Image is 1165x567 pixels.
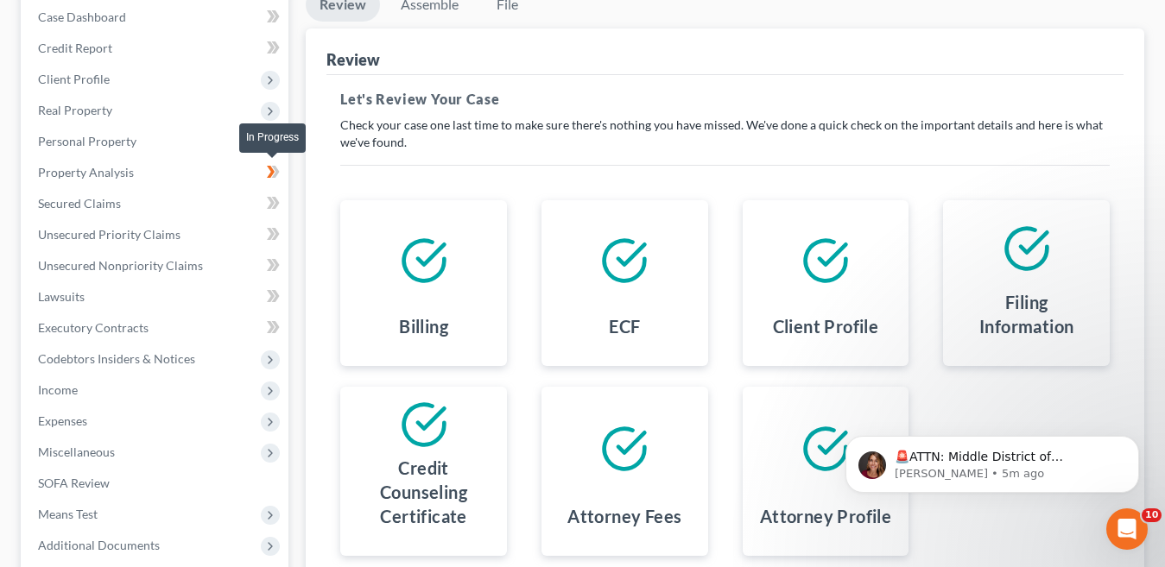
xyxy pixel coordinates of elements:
[957,290,1096,338] h4: Filing Information
[38,227,180,242] span: Unsecured Priority Claims
[326,49,380,70] div: Review
[38,196,121,211] span: Secured Claims
[24,188,288,219] a: Secured Claims
[24,250,288,281] a: Unsecured Nonpriority Claims
[239,123,306,152] div: In Progress
[38,320,149,335] span: Executory Contracts
[340,117,1110,151] p: Check your case one last time to make sure there's nothing you have missed. We've done a quick ch...
[760,504,891,528] h4: Attorney Profile
[340,89,1110,110] h5: Let's Review Your Case
[24,33,288,64] a: Credit Report
[38,289,85,304] span: Lawsuits
[24,312,288,343] a: Executory Contracts
[38,382,78,397] span: Income
[38,351,195,366] span: Codebtors Insiders & Notices
[38,507,98,521] span: Means Test
[38,103,112,117] span: Real Property
[24,2,288,33] a: Case Dashboard
[773,314,879,338] h4: Client Profile
[38,41,112,55] span: Credit Report
[354,456,493,528] h4: Credit Counseling Certificate
[24,157,288,188] a: Property Analysis
[38,72,110,86] span: Client Profile
[24,468,288,499] a: SOFA Review
[38,444,115,459] span: Miscellaneous
[609,314,640,338] h4: ECF
[1106,508,1148,550] iframe: Intercom live chat
[24,281,288,312] a: Lawsuits
[38,134,136,148] span: Personal Property
[38,258,203,273] span: Unsecured Nonpriority Claims
[1142,508,1162,522] span: 10
[567,504,681,528] h4: Attorney Fees
[38,165,134,180] span: Property Analysis
[38,538,160,552] span: Additional Documents
[24,219,288,250] a: Unsecured Priority Claims
[38,9,126,24] span: Case Dashboard
[38,413,87,428] span: Expenses
[399,314,448,338] h4: Billing
[38,476,110,490] span: SOFA Review
[820,400,1165,520] iframe: Intercom notifications message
